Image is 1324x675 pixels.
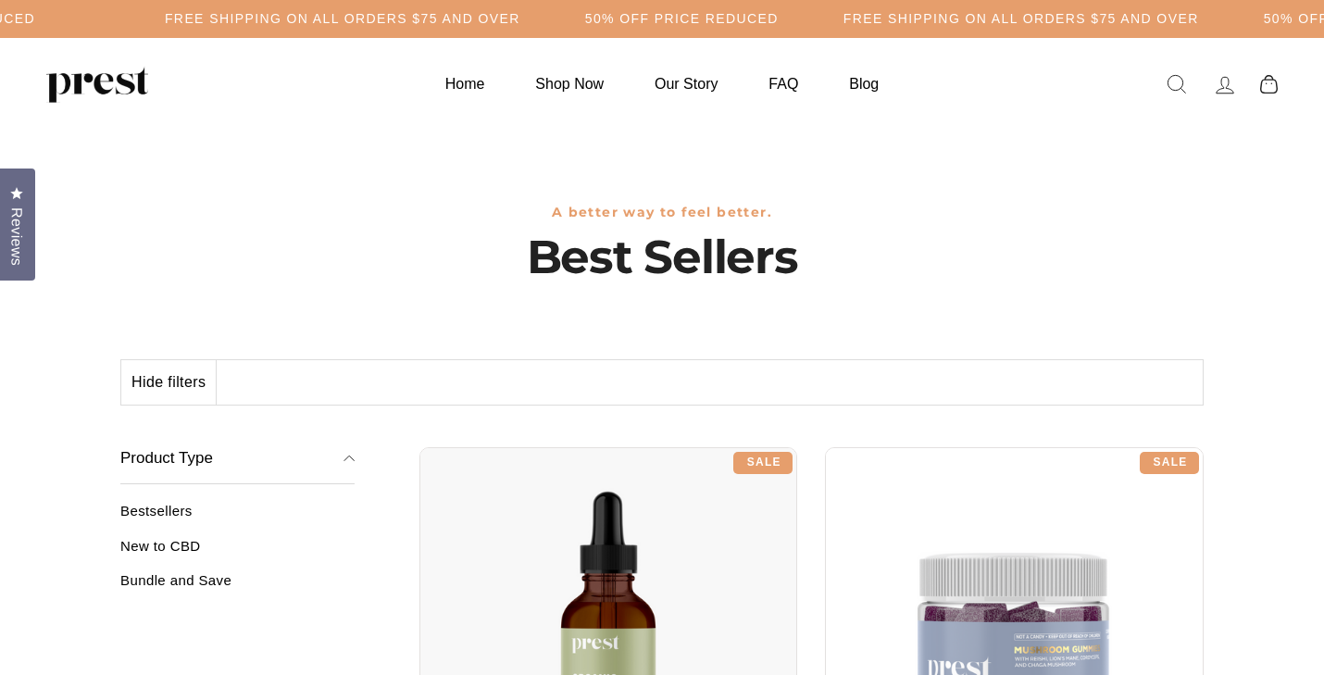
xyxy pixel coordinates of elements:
[120,230,1204,285] h1: Best Sellers
[512,66,627,102] a: Shop Now
[120,503,355,533] a: Bestsellers
[120,572,355,603] a: Bundle and Save
[585,11,779,27] h5: 50% OFF PRICE REDUCED
[422,66,902,102] ul: Primary
[165,11,520,27] h5: Free Shipping on all orders $75 and over
[733,452,793,474] div: Sale
[745,66,821,102] a: FAQ
[826,66,902,102] a: Blog
[120,205,1204,220] h3: A better way to feel better.
[46,66,148,103] img: PREST ORGANICS
[121,360,217,405] button: Hide filters
[120,538,355,569] a: New to CBD
[5,207,29,266] span: Reviews
[1140,452,1199,474] div: Sale
[422,66,508,102] a: Home
[843,11,1199,27] h5: Free Shipping on all orders $75 and over
[631,66,741,102] a: Our Story
[120,433,355,485] button: Product Type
